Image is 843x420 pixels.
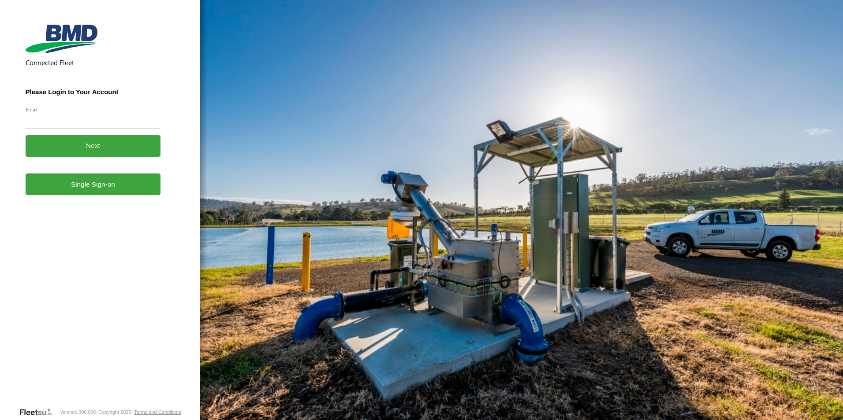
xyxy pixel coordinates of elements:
div: Version: 306.00 [60,409,93,415]
img: BMD [26,25,97,53]
a: Single Sign-on [26,173,161,195]
div: © Copyright 2025 - [93,409,181,415]
h3: Please Login to Your Account [26,88,161,96]
h2: Connected Fleet [26,58,161,67]
label: Email [26,106,161,113]
a: Terms and Conditions [134,409,181,415]
button: Next [26,135,161,157]
a: Visit our Website [19,408,60,416]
